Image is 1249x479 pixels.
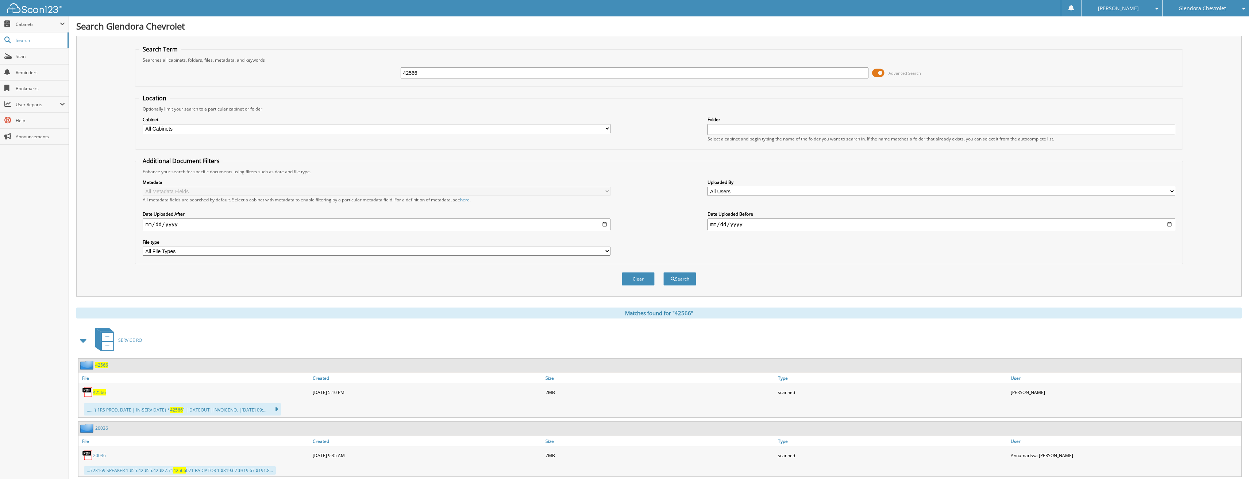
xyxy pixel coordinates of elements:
[16,134,65,140] span: Announcements
[16,101,60,108] span: User Reports
[118,337,142,343] span: SERVICE RO
[1098,6,1139,11] span: [PERSON_NAME]
[1009,385,1241,399] div: [PERSON_NAME]
[76,308,1242,318] div: Matches found for "42566"
[80,424,95,433] img: folder2.png
[776,448,1009,463] div: scanned
[143,211,611,217] label: Date Uploaded After
[1009,436,1241,446] a: User
[544,385,776,399] div: 2MB
[93,452,106,459] a: 20036
[1009,373,1241,383] a: User
[776,385,1009,399] div: scanned
[143,219,611,230] input: start
[84,403,281,416] div: ...... } 1RS PROD. DATE | IN-SERV DATE} * " | DATEOUT| INVOICENO. |[DATE] 09:...
[143,239,611,245] label: File type
[622,272,655,286] button: Clear
[16,85,65,92] span: Bookmarks
[708,211,1176,217] label: Date Uploaded Before
[84,466,276,475] div: ...723169 SPEAKER 1 $55.42 $55.42 $27.71 071 RADIATOR 1 $319.67 $319.67 $191.8...
[139,157,223,165] legend: Additional Document Filters
[544,436,776,446] a: Size
[95,425,108,431] a: 20036
[80,360,95,370] img: folder2.png
[78,373,311,383] a: File
[16,69,65,76] span: Reminders
[16,21,60,27] span: Cabinets
[76,20,1242,32] h1: Search Glendora Chevrolet
[311,448,543,463] div: [DATE] 9:35 AM
[139,45,181,53] legend: Search Term
[82,450,93,461] img: PDF.png
[173,467,186,474] span: 42566
[888,70,921,76] span: Advanced Search
[708,136,1176,142] div: Select a cabinet and begin typing the name of the folder you want to search in. If the name match...
[16,37,64,43] span: Search
[139,94,170,102] legend: Location
[139,169,1179,175] div: Enhance your search for specific documents using filters such as date and file type.
[170,407,183,413] span: 42566
[708,219,1176,230] input: end
[143,116,611,123] label: Cabinet
[311,436,543,446] a: Created
[16,53,65,59] span: Scan
[7,3,62,13] img: scan123-logo-white.svg
[544,373,776,383] a: Size
[139,106,1179,112] div: Optionally limit your search to a particular cabinet or folder
[708,116,1176,123] label: Folder
[82,387,93,398] img: PDF.png
[16,117,65,124] span: Help
[93,389,106,395] a: 42566
[143,197,611,203] div: All metadata fields are searched by default. Select a cabinet with metadata to enable filtering b...
[460,197,470,203] a: here
[1179,6,1226,11] span: Glendora Chevrolet
[544,448,776,463] div: 7MB
[143,179,611,185] label: Metadata
[776,436,1009,446] a: Type
[311,373,543,383] a: Created
[663,272,696,286] button: Search
[139,57,1179,63] div: Searches all cabinets, folders, files, metadata, and keywords
[708,179,1176,185] label: Uploaded By
[311,385,543,399] div: [DATE] 5:10 PM
[91,326,142,355] a: SERVICE RO
[776,373,1009,383] a: Type
[1009,448,1241,463] div: Annamarissa [PERSON_NAME]
[95,362,108,368] a: 42566
[78,436,311,446] a: File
